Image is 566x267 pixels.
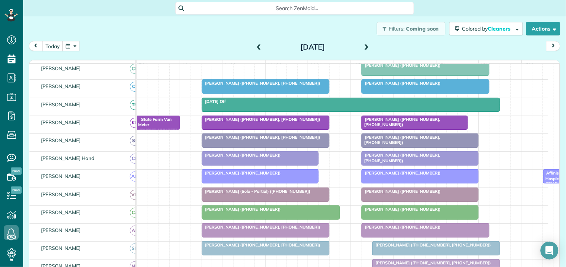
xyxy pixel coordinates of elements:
[130,172,140,182] span: AM
[130,226,140,236] span: AH
[361,170,441,176] span: [PERSON_NAME] ([PHONE_NUMBER])
[361,63,441,68] span: [PERSON_NAME] ([PHONE_NUMBER])
[462,25,513,32] span: Colored by
[40,191,82,197] span: [PERSON_NAME]
[40,65,82,71] span: [PERSON_NAME]
[42,41,63,51] button: today
[201,189,311,194] span: [PERSON_NAME] (Solo - Partial) ([PHONE_NUMBER])
[201,242,321,248] span: [PERSON_NAME] ([PHONE_NUMBER], [PHONE_NUMBER])
[40,209,82,215] span: [PERSON_NAME]
[40,101,82,107] span: [PERSON_NAME]
[201,207,281,212] span: [PERSON_NAME] ([PHONE_NUMBER])
[449,22,523,35] button: Colored byCleaners
[394,62,407,68] span: 1pm
[201,135,321,140] span: [PERSON_NAME] ([PHONE_NUMBER], [PHONE_NUMBER])
[40,83,82,89] span: [PERSON_NAME]
[201,224,321,230] span: [PERSON_NAME] ([PHONE_NUMBER], [PHONE_NUMBER])
[130,100,140,110] span: TM
[130,208,140,218] span: CA
[201,81,321,86] span: [PERSON_NAME] ([PHONE_NUMBER], [PHONE_NUMBER])
[137,117,177,149] span: State Farm Van Meter ([PHONE_NUMBER], [PHONE_NUMBER])
[372,242,491,248] span: [PERSON_NAME] ([PHONE_NUMBER], [PHONE_NUMBER])
[130,82,140,92] span: CT
[488,25,512,32] span: Cleaners
[40,245,82,251] span: [PERSON_NAME]
[11,186,22,194] span: New
[361,117,440,127] span: [PERSON_NAME] ([PHONE_NUMBER], [PHONE_NUMBER])
[29,41,43,51] button: prev
[40,173,82,179] span: [PERSON_NAME]
[137,62,151,68] span: 7am
[308,62,325,68] span: 11am
[546,41,560,51] button: next
[130,118,140,128] span: KD
[130,154,140,164] span: CH
[11,167,22,175] span: New
[406,25,440,32] span: Coming soon
[361,135,440,145] span: [PERSON_NAME] ([PHONE_NUMBER], [PHONE_NUMBER])
[361,81,441,86] span: [PERSON_NAME] ([PHONE_NUMBER])
[361,224,441,230] span: [PERSON_NAME] ([PHONE_NUMBER])
[130,244,140,254] span: SM
[130,190,140,200] span: VM
[40,137,82,143] span: [PERSON_NAME]
[361,153,440,163] span: [PERSON_NAME] ([PHONE_NUMBER], [PHONE_NUMBER])
[479,62,492,68] span: 3pm
[201,153,281,158] span: [PERSON_NAME] ([PHONE_NUMBER])
[130,64,140,74] span: CM
[541,242,559,260] div: Open Intercom Messenger
[372,260,491,266] span: [PERSON_NAME] ([PHONE_NUMBER], [PHONE_NUMBER])
[522,62,535,68] span: 4pm
[437,62,450,68] span: 2pm
[351,62,367,68] span: 12pm
[361,189,441,194] span: [PERSON_NAME] ([PHONE_NUMBER])
[40,119,82,125] span: [PERSON_NAME]
[223,62,237,68] span: 9am
[40,155,96,161] span: [PERSON_NAME] Hand
[201,170,281,176] span: [PERSON_NAME] ([PHONE_NUMBER])
[201,117,321,122] span: [PERSON_NAME] ([PHONE_NUMBER], [PHONE_NUMBER])
[526,22,560,35] button: Actions
[389,25,405,32] span: Filters:
[180,62,194,68] span: 8am
[130,136,140,146] span: SC
[266,43,359,51] h2: [DATE]
[201,99,226,104] span: [DATE] Off
[361,207,441,212] span: [PERSON_NAME] ([PHONE_NUMBER])
[266,62,282,68] span: 10am
[40,227,82,233] span: [PERSON_NAME]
